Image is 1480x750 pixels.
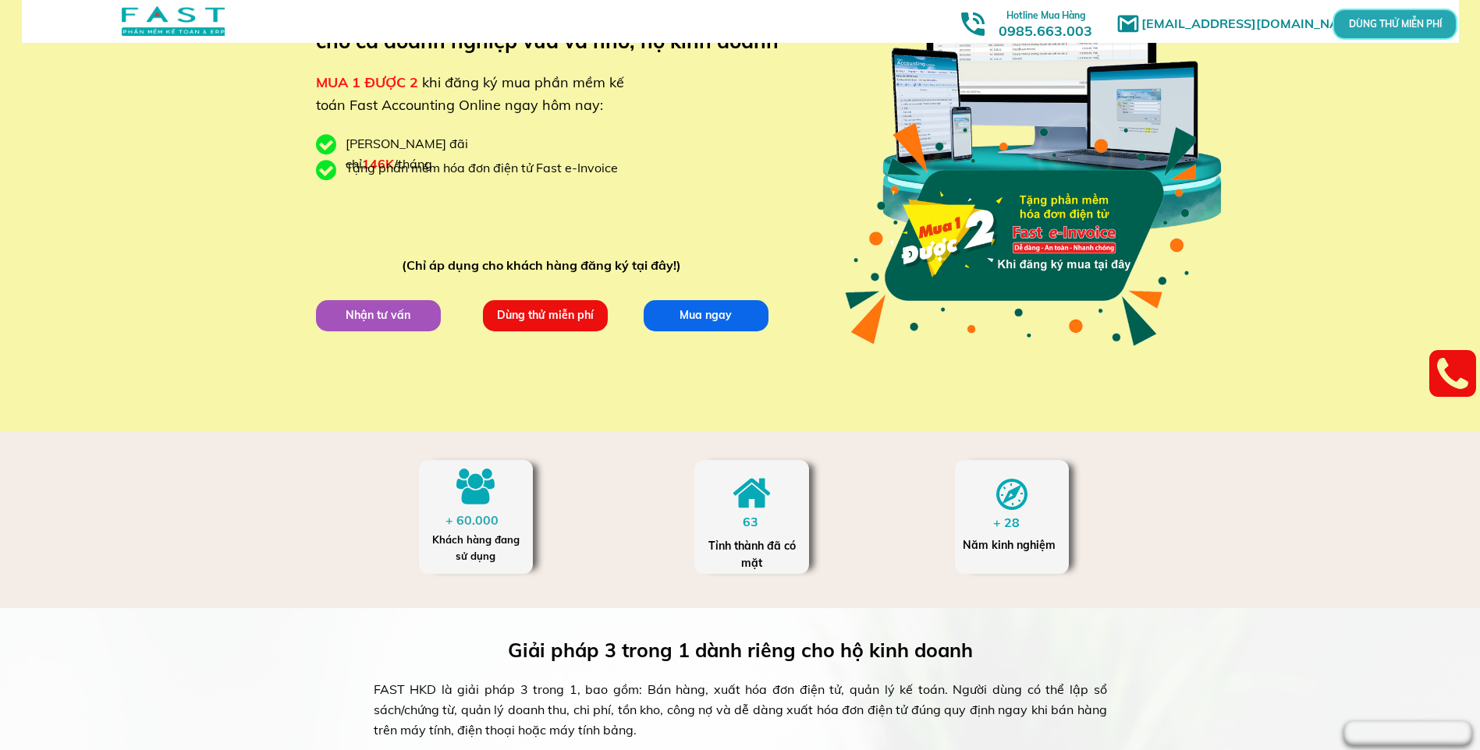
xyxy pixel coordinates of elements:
[346,134,548,174] div: [PERSON_NAME] đãi chỉ /tháng
[402,256,688,276] div: (Chỉ áp dụng cho khách hàng đăng ký tại đây!)
[508,635,996,666] h3: Giải pháp 3 trong 1 dành riêng cho hộ kinh doanh
[316,73,624,114] span: khi đăng ký mua phần mềm kế toán Fast Accounting Online ngay hôm nay:
[346,158,630,179] div: Tặng phần mềm hóa đơn điện tử Fast e-Invoice
[1006,9,1085,21] span: Hotline Mua Hàng
[644,300,768,331] p: Mua ngay
[316,300,441,331] p: Nhận tư vấn
[374,680,1107,740] div: FAST HKD là giải pháp 3 trong 1, bao gồm: Bán hàng, xuất hóa đơn điện tử, quản lý kế toán. Người ...
[993,513,1035,533] div: + 28
[483,300,608,331] p: Dùng thử miễn phí
[743,512,773,532] div: 63
[445,511,506,531] div: + 60.000
[981,5,1109,39] h3: 0985.663.003
[1141,14,1372,34] h1: [EMAIL_ADDRESS][DOMAIN_NAME]
[316,73,418,91] span: MUA 1 ĐƯỢC 2
[963,536,1060,554] div: Năm kinh nghiệm
[707,537,797,572] div: Tỉnh thành đã có mặt
[427,532,524,564] div: Khách hàng đang sử dụng
[362,156,394,172] span: 146K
